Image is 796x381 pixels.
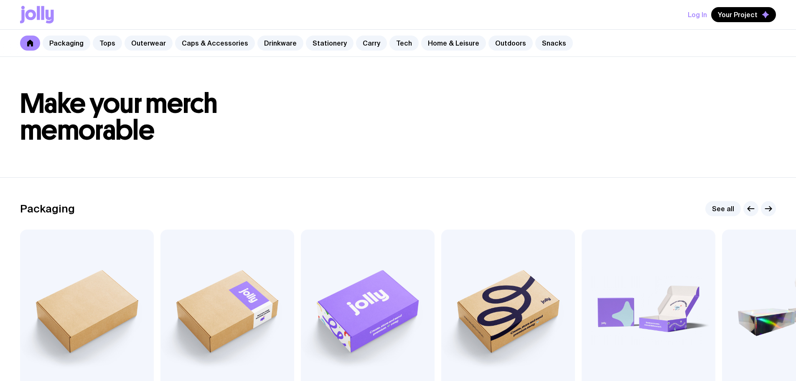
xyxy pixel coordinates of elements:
a: Caps & Accessories [175,36,255,51]
a: Drinkware [257,36,303,51]
a: Outerwear [125,36,173,51]
span: Make your merch memorable [20,87,218,147]
a: Packaging [43,36,90,51]
a: Carry [356,36,387,51]
a: Home & Leisure [421,36,486,51]
a: Outdoors [488,36,533,51]
a: Tops [93,36,122,51]
a: Tech [389,36,419,51]
a: Snacks [535,36,573,51]
button: Your Project [711,7,776,22]
button: Log In [688,7,707,22]
span: Your Project [718,10,758,19]
a: See all [705,201,741,216]
h2: Packaging [20,202,75,215]
a: Stationery [306,36,353,51]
